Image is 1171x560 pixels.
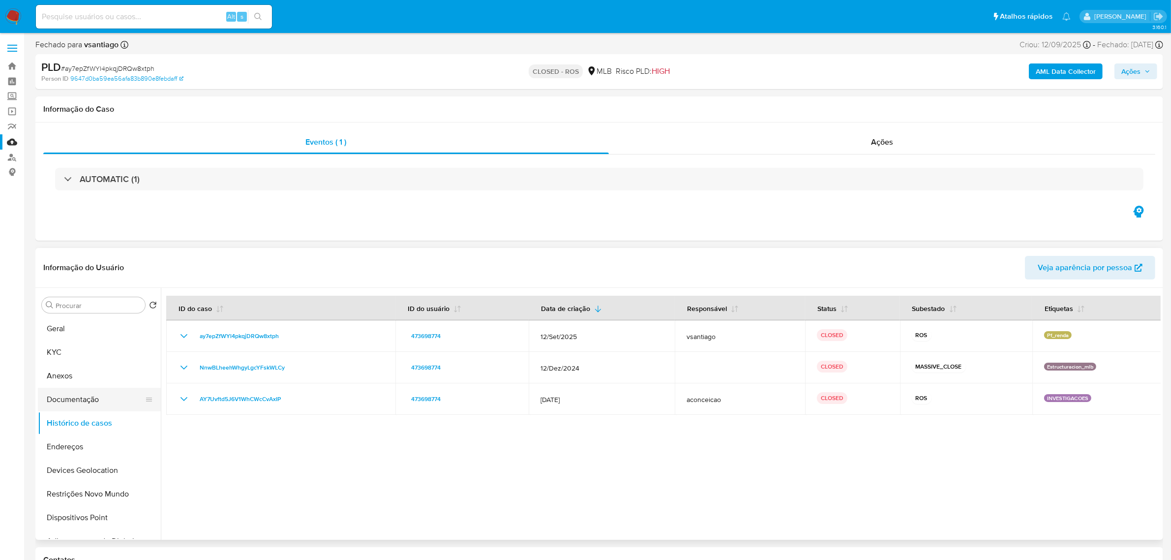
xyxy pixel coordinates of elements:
[36,10,272,23] input: Pesquise usuários ou casos...
[1000,11,1052,22] span: Atalhos rápidos
[587,66,612,77] div: MLB
[43,104,1155,114] h1: Informação do Caso
[227,12,235,21] span: Alt
[1025,256,1155,280] button: Veja aparência por pessoa
[149,301,157,312] button: Retornar ao pedido padrão
[55,168,1143,190] div: AUTOMATIC (1)
[46,301,54,309] button: Procurar
[652,65,670,77] span: HIGH
[871,136,893,148] span: Ações
[1094,12,1150,21] p: jhonata.costa@mercadolivre.com
[80,174,140,185] h3: AUTOMATIC (1)
[41,74,68,83] b: Person ID
[38,459,161,482] button: Devices Geolocation
[529,64,583,78] p: CLOSED - ROS
[305,136,346,148] span: Eventos ( 1 )
[38,388,153,411] button: Documentação
[38,435,161,459] button: Endereços
[1153,11,1164,22] a: Sair
[240,12,243,21] span: s
[1097,39,1163,50] div: Fechado: [DATE]
[41,59,61,75] b: PLD
[1114,63,1157,79] button: Ações
[1038,256,1132,280] span: Veja aparência por pessoa
[43,263,124,273] h1: Informação do Usuário
[1062,12,1071,21] a: Notificações
[1036,63,1096,79] b: AML Data Collector
[56,301,141,310] input: Procurar
[1029,63,1103,79] button: AML Data Collector
[1093,39,1095,50] span: -
[70,74,183,83] a: 9647d0ba59ea56afa83b890e8febdaff
[616,66,670,77] span: Risco PLD:
[38,317,161,341] button: Geral
[82,39,119,50] b: vsantiago
[38,529,161,553] button: Adiantamentos de Dinheiro
[61,63,154,73] span: # ay7epZfWYl4pkqjDRQw8xtph
[38,506,161,529] button: Dispositivos Point
[1121,63,1141,79] span: Ações
[38,341,161,364] button: KYC
[38,482,161,506] button: Restrições Novo Mundo
[248,10,268,24] button: search-icon
[35,39,119,50] span: Fechado para
[38,364,161,388] button: Anexos
[1020,39,1091,50] div: Criou: 12/09/2025
[38,411,161,435] button: Histórico de casos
